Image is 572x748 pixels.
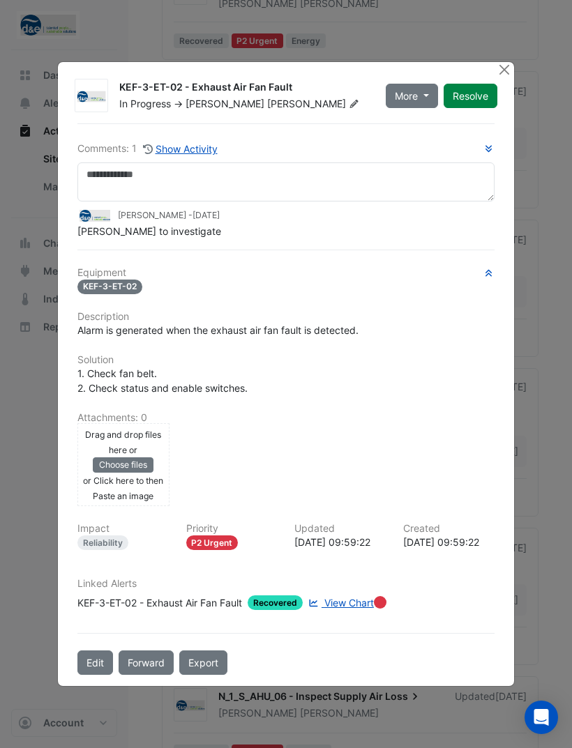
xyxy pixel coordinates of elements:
[77,324,359,336] span: Alarm is generated when the exhaust air fan fault is detected.
[525,701,558,734] div: Open Intercom Messenger
[77,208,112,223] img: D&E Air Conditioning
[77,535,128,550] div: Reliability
[75,89,107,103] img: D&E Air Conditioning
[403,523,495,535] h6: Created
[444,84,497,108] button: Resolve
[403,535,495,549] div: [DATE] 09:59:22
[77,595,242,610] div: KEF-3-ET-02 - Exhaust Air Fan Fault
[85,429,161,455] small: Drag and drop files here or
[294,523,386,535] h6: Updated
[142,141,218,157] button: Show Activity
[174,98,183,109] span: ->
[119,650,174,675] button: Forward
[77,412,495,424] h6: Attachments: 0
[77,267,495,279] h6: Equipment
[186,535,239,550] div: P2 Urgent
[248,595,303,610] span: Recovered
[77,311,495,323] h6: Description
[179,650,227,675] a: Export
[395,89,418,103] span: More
[306,595,374,610] a: View Chart
[386,84,438,108] button: More
[324,597,374,609] span: View Chart
[119,80,369,97] div: KEF-3-ET-02 - Exhaust Air Fan Fault
[119,98,171,109] span: In Progress
[77,280,142,294] span: KEF-3-ET-02
[77,578,495,590] h6: Linked Alerts
[497,62,511,77] button: Close
[193,210,220,220] span: 2025-05-28 09:59:22
[294,535,386,549] div: [DATE] 09:59:22
[77,650,113,675] button: Edit
[118,209,220,222] small: [PERSON_NAME] -
[83,475,163,501] small: or Click here to then Paste an image
[186,98,264,109] span: [PERSON_NAME]
[267,97,362,111] span: [PERSON_NAME]
[374,596,386,609] div: Tooltip anchor
[77,367,248,394] span: 1. Check fan belt. 2. Check status and enable switches.
[77,225,221,237] span: [PERSON_NAME] to investigate
[93,457,153,473] button: Choose files
[77,354,495,366] h6: Solution
[77,141,218,157] div: Comments: 1
[77,523,170,535] h6: Impact
[186,523,278,535] h6: Priority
